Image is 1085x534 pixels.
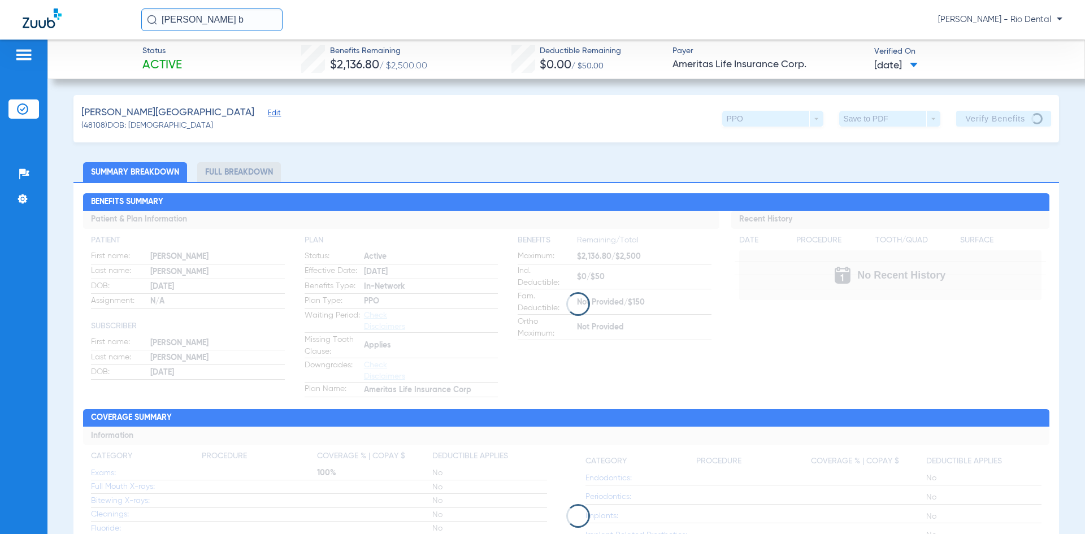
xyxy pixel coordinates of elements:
[81,106,254,120] span: [PERSON_NAME][GEOGRAPHIC_DATA]
[268,109,278,120] span: Edit
[147,15,157,25] img: Search Icon
[83,409,1049,427] h2: Coverage Summary
[938,14,1062,25] span: [PERSON_NAME] - Rio Dental
[874,59,918,73] span: [DATE]
[81,120,213,132] span: (48108) DOB: [DEMOGRAPHIC_DATA]
[83,162,187,182] li: Summary Breakdown
[540,45,621,57] span: Deductible Remaining
[330,45,427,57] span: Benefits Remaining
[15,48,33,62] img: hamburger-icon
[1028,480,1085,534] iframe: Chat Widget
[142,45,182,57] span: Status
[571,62,604,70] span: / $50.00
[83,193,1049,211] h2: Benefits Summary
[672,45,865,57] span: Payer
[379,62,427,71] span: / $2,500.00
[672,58,865,72] span: Ameritas Life Insurance Corp.
[540,59,571,71] span: $0.00
[142,58,182,73] span: Active
[23,8,62,28] img: Zuub Logo
[874,46,1066,58] span: Verified On
[141,8,283,31] input: Search for patients
[330,59,379,71] span: $2,136.80
[197,162,281,182] li: Full Breakdown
